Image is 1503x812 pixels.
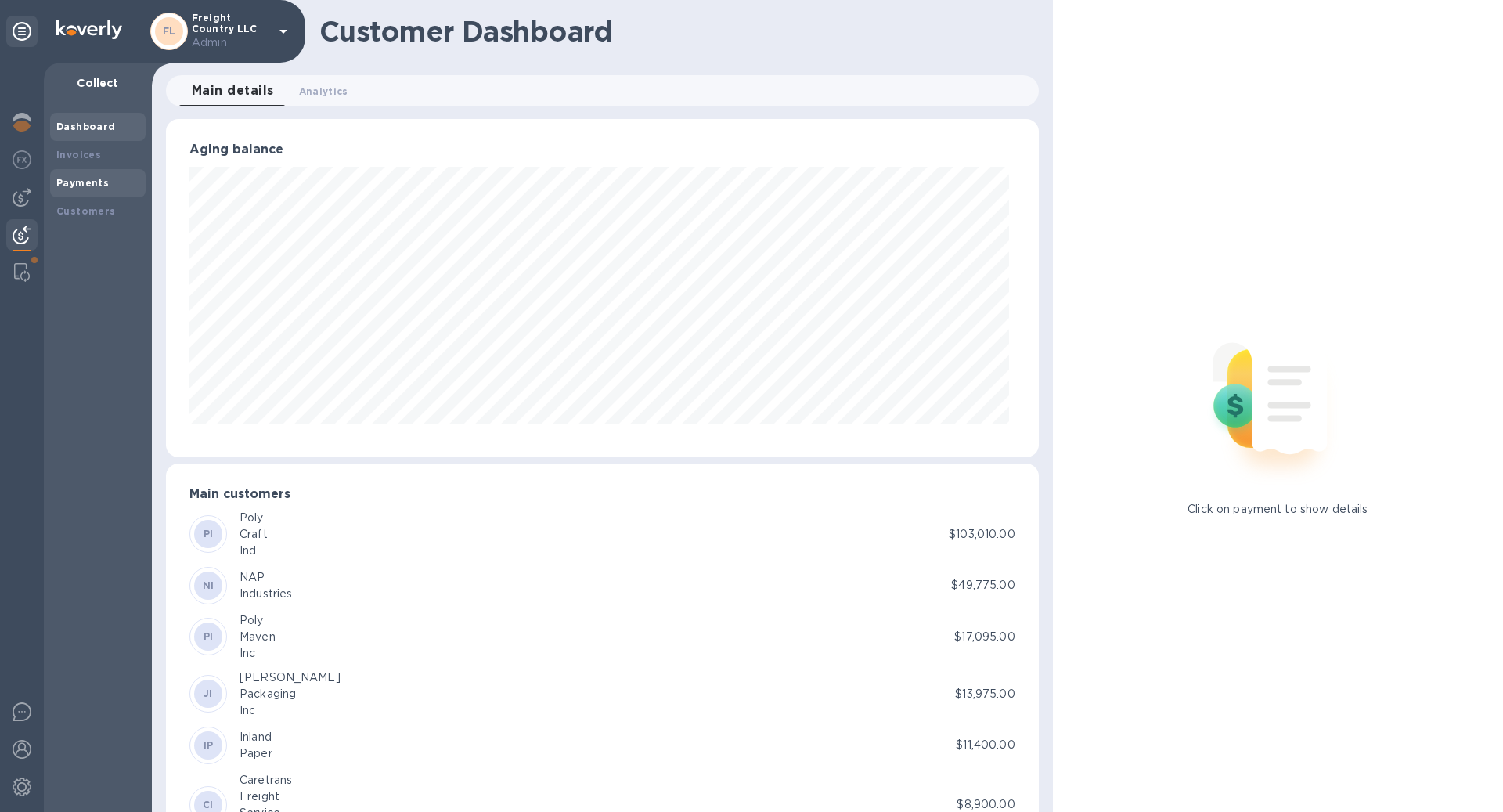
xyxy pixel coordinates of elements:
[240,745,272,762] div: Paper
[240,789,292,805] div: Freight
[299,83,348,99] span: Analytics
[56,75,139,91] p: Collect
[240,543,268,559] div: Ind
[954,629,1015,645] p: $17,095.00
[319,15,1028,48] h1: Customer Dashboard
[204,739,214,751] b: IP
[1188,501,1368,518] p: Click on payment to show details
[949,526,1015,543] p: $103,010.00
[192,80,274,102] span: Main details
[56,149,101,161] b: Invoices
[203,799,214,810] b: CI
[240,569,292,586] div: NAP
[240,729,272,745] div: Inland
[56,20,122,39] img: Logo
[192,34,270,51] p: Admin
[189,487,1015,502] h3: Main customers
[240,669,341,686] div: [PERSON_NAME]
[13,150,31,169] img: Foreign exchange
[240,526,268,543] div: Craft
[240,772,292,789] div: Caretrans
[204,630,214,642] b: PI
[240,629,276,645] div: Maven
[56,177,109,189] b: Payments
[951,577,1015,594] p: $49,775.00
[956,737,1015,753] p: $11,400.00
[240,686,341,702] div: Packaging
[204,528,214,540] b: PI
[163,25,176,37] b: FL
[192,13,270,51] p: Freight Country LLC
[240,510,268,526] div: Poly
[204,687,213,699] b: JI
[955,686,1015,702] p: $13,975.00
[56,121,116,132] b: Dashboard
[189,143,1015,157] h3: Aging balance
[56,205,116,217] b: Customers
[240,586,292,602] div: Industries
[6,16,38,47] div: Unpin categories
[203,579,214,591] b: NI
[240,702,341,719] div: Inc
[240,612,276,629] div: Poly
[240,645,276,662] div: Inc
